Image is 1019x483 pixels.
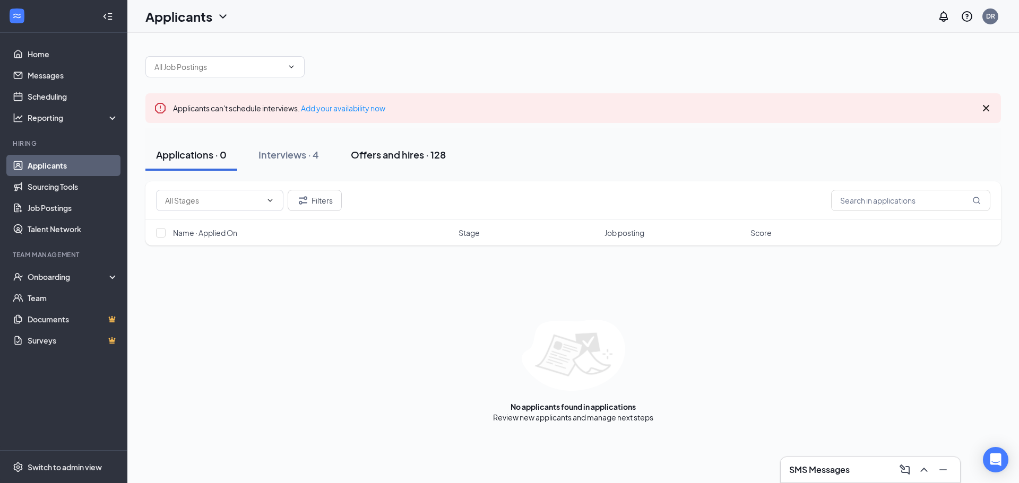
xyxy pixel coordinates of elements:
[266,196,274,205] svg: ChevronDown
[935,461,952,478] button: Minimize
[986,12,995,21] div: DR
[258,148,319,161] div: Interviews · 4
[145,7,212,25] h1: Applicants
[972,196,981,205] svg: MagnifyingGlass
[13,139,116,148] div: Hiring
[28,65,118,86] a: Messages
[13,112,23,123] svg: Analysis
[937,10,950,23] svg: Notifications
[896,461,913,478] button: ComposeMessage
[297,194,309,207] svg: Filter
[154,61,283,73] input: All Job Postings
[287,63,296,71] svg: ChevronDown
[918,463,930,476] svg: ChevronUp
[28,309,118,330] a: DocumentsCrown
[28,287,118,309] a: Team
[899,463,911,476] svg: ComposeMessage
[961,10,973,23] svg: QuestionInfo
[605,227,644,238] span: Job posting
[12,11,22,21] svg: WorkstreamLogo
[173,103,385,113] span: Applicants can't schedule interviews.
[28,330,118,351] a: SurveysCrown
[28,86,118,107] a: Scheduling
[28,462,102,472] div: Switch to admin view
[789,464,850,476] h3: SMS Messages
[28,197,118,218] a: Job Postings
[165,195,262,206] input: All Stages
[351,148,446,161] div: Offers and hires · 128
[28,112,119,123] div: Reporting
[28,43,118,65] a: Home
[13,250,116,259] div: Team Management
[511,401,636,412] div: No applicants found in applications
[102,11,113,22] svg: Collapse
[28,176,118,197] a: Sourcing Tools
[493,412,653,423] div: Review new applicants and manage next steps
[980,102,992,115] svg: Cross
[983,447,1008,472] div: Open Intercom Messenger
[156,148,227,161] div: Applications · 0
[916,461,932,478] button: ChevronUp
[217,10,229,23] svg: ChevronDown
[301,103,385,113] a: Add your availability now
[173,227,237,238] span: Name · Applied On
[13,271,23,282] svg: UserCheck
[750,227,772,238] span: Score
[13,462,23,472] svg: Settings
[28,271,109,282] div: Onboarding
[459,227,480,238] span: Stage
[154,102,167,115] svg: Error
[831,190,990,211] input: Search in applications
[522,320,625,391] img: empty-state
[288,190,342,211] button: Filter Filters
[937,463,949,476] svg: Minimize
[28,155,118,176] a: Applicants
[28,218,118,240] a: Talent Network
